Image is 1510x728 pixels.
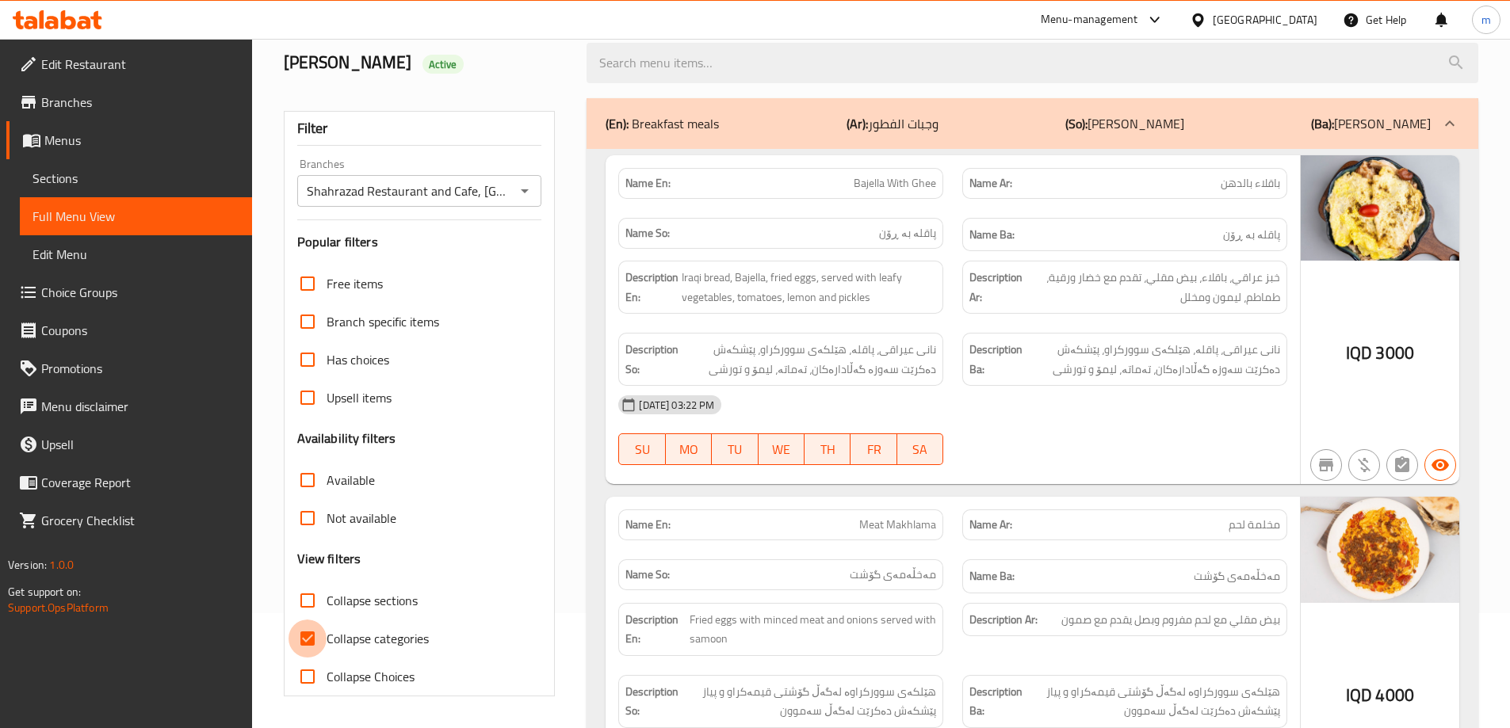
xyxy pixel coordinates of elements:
[6,463,252,501] a: Coverage Report
[422,55,464,74] div: Active
[1301,155,1459,261] img: %D8%A8%D8%A7%D9%82%D9%84%D8%A7%D8%A1_%D8%A8%D8%A7%D9%84%D8%AF%D9%87%D9%86638955386427774196.jpg
[606,114,719,133] p: Breakfast meals
[625,340,679,379] strong: Description So:
[1348,449,1380,481] button: Purchased item
[969,566,1015,586] strong: Name Ba:
[690,610,936,649] span: Fried eggs with minced meat and onions served with samoon
[672,438,705,461] span: MO
[682,268,936,307] span: Iraqi bread, Bajella, fried eggs, served with leafy vegetables, tomatoes, lemon and pickles
[969,175,1012,192] strong: Name Ar:
[327,312,439,331] span: Branch specific items
[41,397,239,416] span: Menu disclaimer
[847,114,938,133] p: وجبات الفطور
[805,433,851,465] button: TH
[587,43,1478,83] input: search
[1061,610,1280,630] span: بيض مقلي مع لحم مفروم وبصل يقدم مع صمون
[606,112,629,135] b: (En):
[1424,449,1456,481] button: Available
[49,555,74,575] span: 1.0.0
[6,501,252,539] a: Grocery Checklist
[297,550,361,568] h3: View filters
[625,438,659,461] span: SU
[625,682,679,721] strong: Description So:
[625,566,670,583] strong: Name So:
[1041,10,1138,29] div: Menu-management
[1223,225,1280,245] span: پاقلە بە ڕۆن
[32,169,239,188] span: Sections
[297,112,542,146] div: Filter
[1065,112,1088,135] b: (So):
[1311,114,1431,133] p: [PERSON_NAME]
[327,350,389,369] span: Has choices
[625,516,671,533] strong: Name En:
[6,311,252,349] a: Coupons
[41,359,239,378] span: Promotions
[284,51,568,74] h2: [PERSON_NAME]
[41,473,239,492] span: Coverage Report
[20,235,252,273] a: Edit Menu
[327,591,418,610] span: Collapse sections
[6,121,252,159] a: Menus
[422,57,464,72] span: Active
[625,610,686,649] strong: Description En:
[44,131,239,150] span: Menus
[327,667,415,686] span: Collapse Choices
[1311,112,1334,135] b: (Ba):
[1213,11,1317,29] div: [GEOGRAPHIC_DATA]
[1026,682,1280,721] span: هێلکەی سوورکراوە لەگەڵ گۆشتی قیمەکراو و پیاز پێشکەش دەکرێت لەگەڵ سەموون
[6,45,252,83] a: Edit Restaurant
[20,197,252,235] a: Full Menu View
[625,175,671,192] strong: Name En:
[587,98,1478,149] div: (En): Breakfast meals(Ar):وجبات الفطور(So):[PERSON_NAME](Ba):[PERSON_NAME]
[850,566,936,583] span: مەخڵەمەی گۆشت
[1346,337,1372,368] span: IQD
[6,273,252,311] a: Choice Groups
[327,509,396,528] span: Not available
[41,435,239,454] span: Upsell
[1346,680,1372,711] span: IQD
[41,283,239,302] span: Choice Groups
[327,629,429,648] span: Collapse categories
[682,340,936,379] span: نانی عیراقی، پاقلە، هێلکەی سوورکراو، پێشکەش دەکرێت سەوزە گەڵادارەکان، تەماتە، لیمۆ و تورشی
[633,398,721,413] span: [DATE] 03:22 PM
[32,245,239,264] span: Edit Menu
[718,438,751,461] span: TU
[1375,680,1414,711] span: 4000
[1481,11,1491,29] span: m
[969,516,1012,533] strong: Name Ar:
[854,175,936,192] span: Bajella With Ghee
[41,321,239,340] span: Coupons
[969,225,1015,245] strong: Name Ba:
[1375,337,1414,368] span: 3000
[6,349,252,387] a: Promotions
[618,433,665,465] button: SU
[1026,340,1280,379] span: نانی عیراقی، پاقلە، هێلکەی سوورکراو، پێشکەش دەکرێت سەوزە گەڵادارەکان، تەماتە، لیمۆ و تورشی
[1310,449,1342,481] button: Not branch specific item
[904,438,937,461] span: SA
[759,433,805,465] button: WE
[969,682,1023,721] strong: Description Ba:
[897,433,943,465] button: SA
[625,268,679,307] strong: Description En:
[625,225,670,242] strong: Name So:
[8,581,81,602] span: Get support on:
[969,268,1023,307] strong: Description Ar:
[327,274,383,293] span: Free items
[1194,566,1280,586] span: مەخڵەمەی گۆشت
[969,610,1038,630] strong: Description Ar:
[682,682,936,721] span: هێلکەی سوورکراوە لەگەڵ گۆشتی قیمەکراو و پیاز پێشکەش دەکرێت لەگەڵ سەموون
[32,207,239,226] span: Full Menu View
[969,340,1023,379] strong: Description Ba:
[41,55,239,74] span: Edit Restaurant
[8,555,47,575] span: Version:
[1386,449,1418,481] button: Not has choices
[20,159,252,197] a: Sections
[1026,268,1280,307] span: خبز عراقي، باقلاء، بيض مقلي، تقدم مع خضار ورقية، طماطم، ليمون ومخلل
[1229,516,1280,533] span: مخلمة لحم
[41,93,239,112] span: Branches
[857,438,890,461] span: FR
[514,180,536,202] button: Open
[6,387,252,425] a: Menu disclaimer
[811,438,844,461] span: TH
[765,438,798,461] span: WE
